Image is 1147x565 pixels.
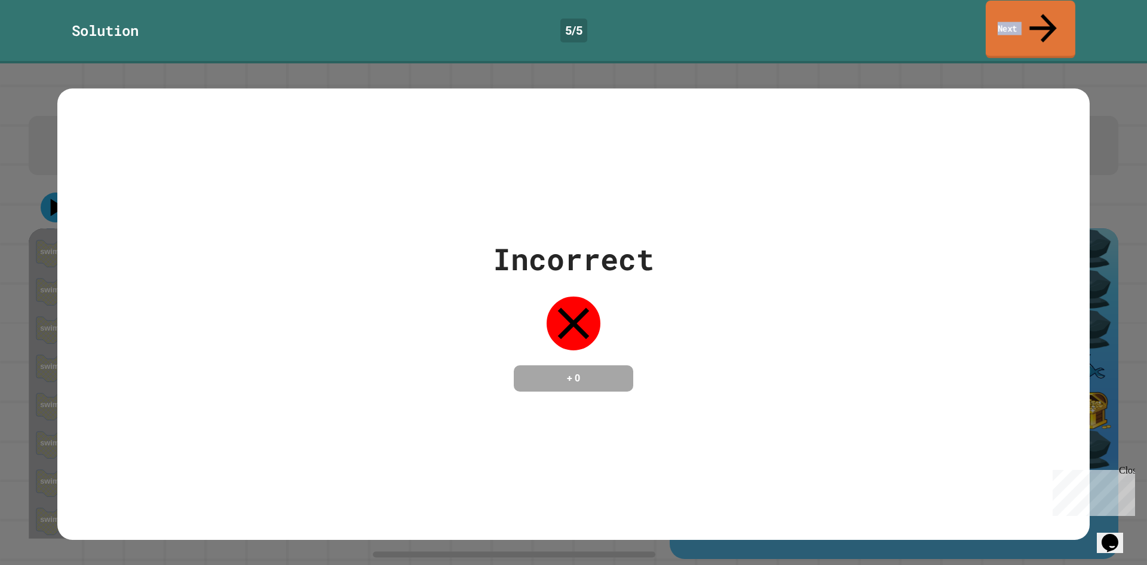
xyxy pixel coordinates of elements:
iframe: chat widget [1048,465,1135,516]
div: Solution [72,20,139,41]
div: 5 / 5 [560,19,587,42]
h4: + 0 [526,371,621,386]
div: Chat with us now!Close [5,5,82,76]
iframe: chat widget [1097,517,1135,553]
div: Incorrect [493,237,654,282]
a: Next [986,1,1075,59]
